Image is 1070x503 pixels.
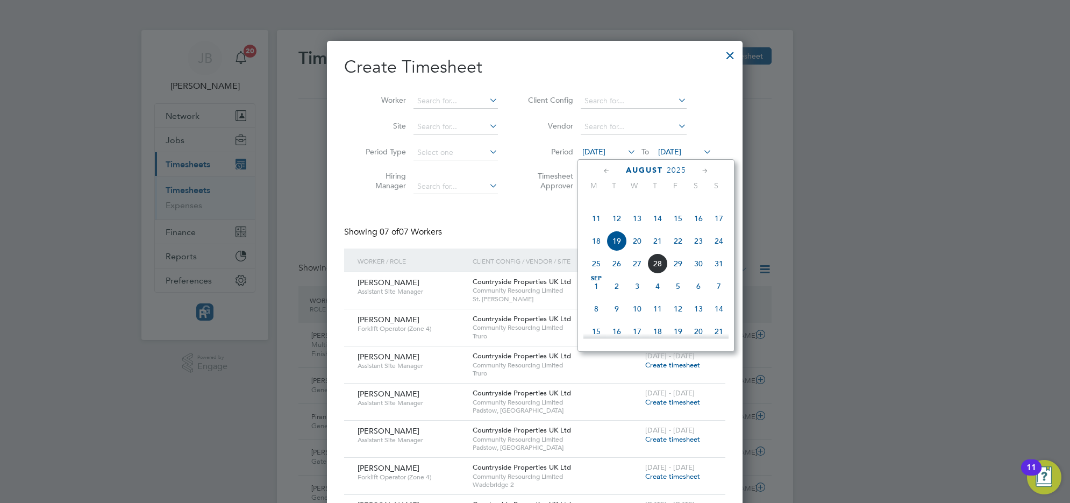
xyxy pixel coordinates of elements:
span: Truro [473,369,640,378]
span: 19 [607,231,627,251]
span: 29 [668,253,688,274]
span: S [686,181,706,190]
span: 18 [586,231,607,251]
label: Timesheet Approver [525,171,573,190]
span: Create timesheet [645,360,700,370]
span: 22 [668,231,688,251]
span: 10 [627,299,647,319]
span: Community Resourcing Limited [473,398,640,407]
span: Community Resourcing Limited [473,435,640,444]
span: Wadebridge 2 [473,480,640,489]
div: Showing [344,226,444,238]
span: W [624,181,645,190]
span: 15 [668,208,688,229]
label: Hiring Manager [358,171,406,190]
span: Community Resourcing Limited [473,286,640,295]
span: F [665,181,686,190]
span: Assistant Site Manager [358,287,465,296]
div: Worker / Role [355,249,470,273]
span: 14 [709,299,729,319]
span: August [626,166,663,175]
span: [DATE] [658,147,681,157]
span: 16 [607,321,627,342]
span: 23 [688,231,709,251]
span: Create timesheet [645,398,700,407]
span: Community Resourcing Limited [473,361,640,370]
div: Client Config / Vendor / Site [470,249,643,273]
span: 25 [586,253,607,274]
input: Select one [413,145,498,160]
span: 1 [586,276,607,296]
span: 2025 [667,166,686,175]
span: S [706,181,726,190]
span: Padstow, [GEOGRAPHIC_DATA] [473,406,640,415]
label: Worker [358,95,406,105]
span: 27 [627,253,647,274]
span: 19 [668,321,688,342]
span: Create timesheet [645,472,700,481]
span: [PERSON_NAME] [358,278,419,287]
span: 7 [709,276,729,296]
span: T [604,181,624,190]
span: 12 [607,208,627,229]
span: 30 [688,253,709,274]
span: 31 [709,253,729,274]
span: Create timesheet [645,435,700,444]
span: Assistant Site Manager [358,362,465,370]
span: Sep [586,276,607,281]
span: 21 [647,231,668,251]
span: [DATE] - [DATE] [645,351,695,360]
span: 5 [668,276,688,296]
span: [PERSON_NAME] [358,352,419,362]
span: 20 [688,321,709,342]
span: Community Resourcing Limited [473,472,640,481]
input: Search for... [581,94,687,109]
label: Vendor [525,121,573,131]
span: [DATE] - [DATE] [645,426,695,435]
span: 20 [627,231,647,251]
span: 17 [627,321,647,342]
span: 2 [607,276,627,296]
span: Assistant Site Manager [358,399,465,407]
span: 13 [627,208,647,229]
span: [PERSON_NAME] [358,389,419,399]
input: Search for... [581,119,687,134]
span: Forklift Operator (Zone 4) [358,324,465,333]
span: [DATE] - [DATE] [645,388,695,398]
span: 26 [607,253,627,274]
label: Site [358,121,406,131]
span: Countryside Properties UK Ltd [473,314,571,323]
span: 11 [586,208,607,229]
span: 8 [586,299,607,319]
span: Forklift Operator (Zone 4) [358,473,465,481]
span: [PERSON_NAME] [358,463,419,473]
label: Period Type [358,147,406,157]
span: 16 [688,208,709,229]
span: 14 [647,208,668,229]
span: Countryside Properties UK Ltd [473,426,571,435]
button: Open Resource Center, 11 new notifications [1027,460,1061,494]
span: Assistant Site Manager [358,436,465,444]
h2: Create Timesheet [344,56,725,79]
span: Countryside Properties UK Ltd [473,277,571,286]
span: St. [PERSON_NAME] [473,295,640,303]
span: 18 [647,321,668,342]
span: 6 [688,276,709,296]
span: Countryside Properties UK Ltd [473,388,571,398]
span: 07 of [380,226,399,237]
span: T [645,181,665,190]
span: Community Resourcing Limited [473,323,640,332]
span: [DATE] [582,147,605,157]
span: [PERSON_NAME] [358,426,419,436]
span: 4 [647,276,668,296]
span: 07 Workers [380,226,442,237]
span: 11 [647,299,668,319]
span: Countryside Properties UK Ltd [473,463,571,472]
span: Padstow, [GEOGRAPHIC_DATA] [473,443,640,452]
span: 24 [709,231,729,251]
span: 3 [627,276,647,296]
input: Search for... [413,119,498,134]
input: Search for... [413,94,498,109]
span: Truro [473,332,640,341]
div: 11 [1026,467,1036,481]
